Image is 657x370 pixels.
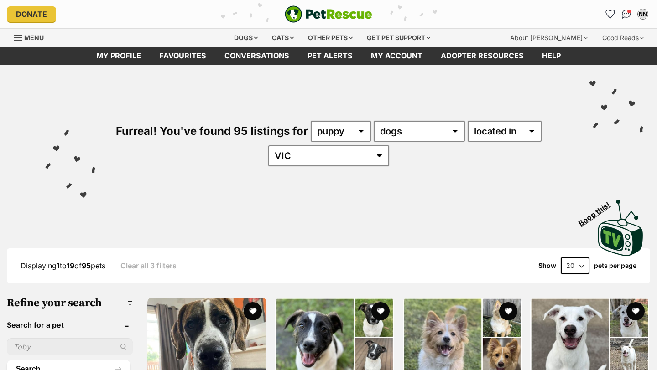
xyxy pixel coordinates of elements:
button: favourite [371,302,390,320]
span: Displaying to of pets [21,261,105,270]
img: PetRescue TV logo [598,200,643,256]
a: PetRescue [285,5,372,23]
ul: Account quick links [603,7,650,21]
h3: Refine your search [7,297,133,309]
strong: 95 [82,261,91,270]
button: favourite [626,302,645,320]
header: Search for a pet [7,321,133,329]
label: pets per page [594,262,636,269]
button: favourite [244,302,262,320]
a: Conversations [619,7,634,21]
a: Boop this! [598,191,643,258]
span: Show [538,262,556,269]
span: Menu [24,34,44,41]
button: favourite [499,302,517,320]
strong: 1 [57,261,60,270]
a: Adopter resources [432,47,533,65]
div: Good Reads [596,29,650,47]
a: Donate [7,6,56,22]
a: Help [533,47,570,65]
div: Other pets [302,29,359,47]
div: Cats [266,29,300,47]
div: Dogs [228,29,264,47]
input: Toby [7,338,133,355]
a: My profile [87,47,150,65]
a: conversations [215,47,298,65]
div: NN [638,10,647,19]
img: chat-41dd97257d64d25036548639549fe6c8038ab92f7586957e7f3b1b290dea8141.svg [622,10,631,19]
a: My account [362,47,432,65]
span: Furreal! You've found 95 listings for [116,124,308,138]
a: Favourites [150,47,215,65]
div: Get pet support [360,29,437,47]
a: Favourites [603,7,617,21]
div: About [PERSON_NAME] [504,29,594,47]
strong: 19 [67,261,74,270]
a: Pet alerts [298,47,362,65]
span: Boop this! [577,195,619,227]
button: My account [636,7,650,21]
a: Menu [14,29,50,45]
a: Clear all 3 filters [120,262,177,270]
img: logo-e224e6f780fb5917bec1dbf3a21bbac754714ae5b6737aabdf751b685950b380.svg [285,5,372,23]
